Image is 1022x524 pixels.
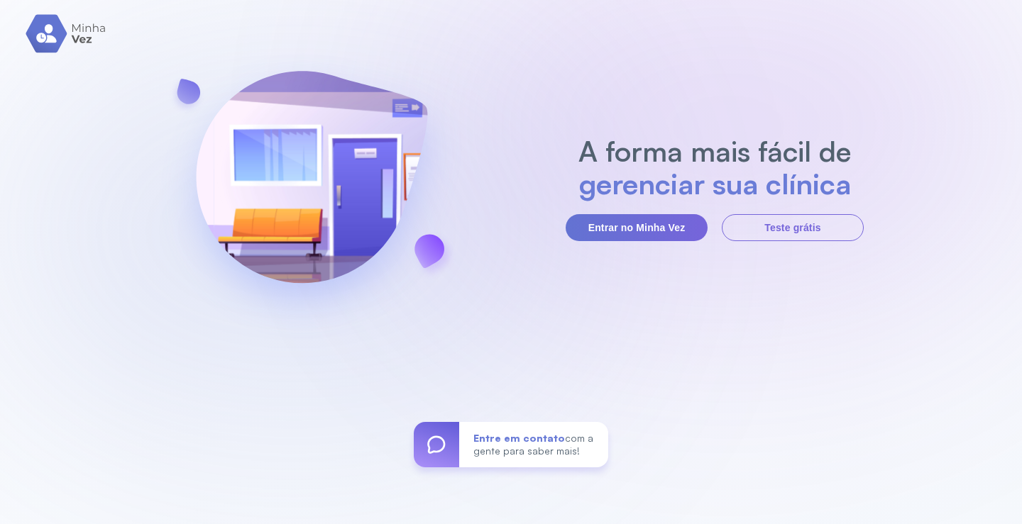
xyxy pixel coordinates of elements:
[571,167,859,200] h2: gerenciar sua clínica
[722,214,864,241] button: Teste grátis
[571,135,859,167] h2: A forma mais fácil de
[566,214,708,241] button: Entrar no Minha Vez
[473,432,565,444] span: Entre em contato
[26,14,107,53] img: logo.svg
[158,33,465,342] img: banner-login.svg
[414,422,608,467] a: Entre em contatocom a gente para saber mais!
[459,422,608,467] div: com a gente para saber mais!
